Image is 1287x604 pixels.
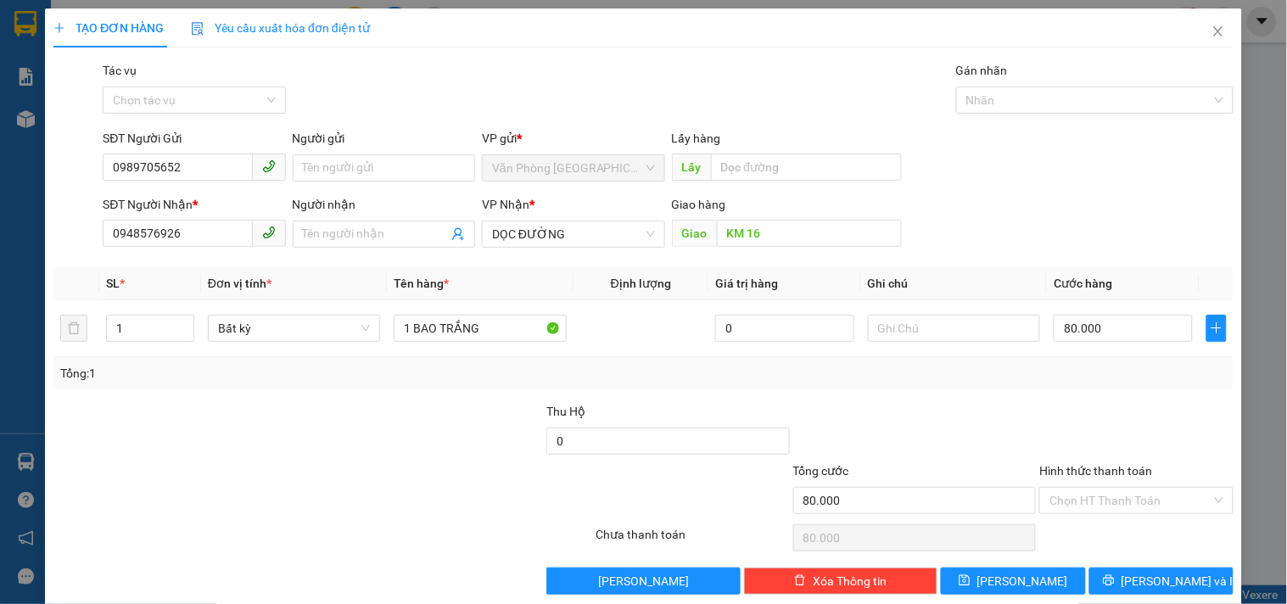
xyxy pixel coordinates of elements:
span: Định lượng [611,277,671,290]
span: Yêu cầu xuất hóa đơn điện tử [191,21,370,35]
span: environment [115,94,127,106]
button: [PERSON_NAME] [546,568,740,595]
span: SL [106,277,120,290]
span: Đơn vị tính [208,277,271,290]
span: printer [1103,574,1115,588]
span: [PERSON_NAME] [977,572,1068,590]
div: VP gửi [482,129,664,148]
div: Chưa thanh toán [594,525,791,555]
span: Tổng cước [793,464,849,478]
div: SĐT Người Gửi [103,129,285,148]
li: Quý Thảo [7,8,244,41]
span: Lấy [672,154,711,181]
span: close [1211,25,1225,38]
span: Tên hàng [394,277,449,290]
span: delete [794,574,806,588]
div: Người gửi [293,129,475,148]
span: Văn Phòng Tân Phú [492,155,654,181]
button: delete [60,315,87,342]
button: Close [1195,8,1242,56]
span: VP Nhận [482,198,529,211]
input: Ghi Chú [868,315,1040,342]
img: icon [191,22,204,36]
label: Tác vụ [103,64,137,77]
button: printer[PERSON_NAME] và In [1089,568,1234,595]
span: Thu Hộ [546,405,585,418]
span: Bất kỳ [218,316,370,341]
span: Giao [672,220,717,247]
span: Xóa Thông tin [813,572,887,590]
label: Hình thức thanh toán [1039,464,1152,478]
span: DỌC ĐƯỜNG [492,221,654,247]
label: Gán nhãn [956,64,1008,77]
li: VP Văn Phòng [GEOGRAPHIC_DATA] [7,72,115,128]
li: VP VP Đắk Lắk [115,72,224,91]
div: SĐT Người Nhận [103,195,285,214]
span: Giá trị hàng [715,277,778,290]
span: save [959,574,971,588]
span: Giao hàng [672,198,726,211]
input: Dọc đường [711,154,902,181]
span: [PERSON_NAME] và In [1122,572,1240,590]
span: Lấy hàng [672,131,721,145]
input: Dọc đường [717,220,902,247]
span: phone [262,226,276,239]
span: plus [1207,322,1226,335]
button: plus [1206,315,1227,342]
span: Cước hàng [1054,277,1112,290]
span: phone [262,159,276,173]
th: Ghi chú [861,267,1047,300]
span: [PERSON_NAME] [598,572,689,590]
span: TẠO ĐƠN HÀNG [53,21,164,35]
button: deleteXóa Thông tin [744,568,937,595]
input: VD: Bàn, Ghế [394,315,566,342]
div: Tổng: 1 [60,364,498,383]
span: user-add [451,227,465,241]
input: 0 [715,315,854,342]
button: save[PERSON_NAME] [941,568,1085,595]
span: plus [53,22,65,34]
div: Người nhận [293,195,475,214]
